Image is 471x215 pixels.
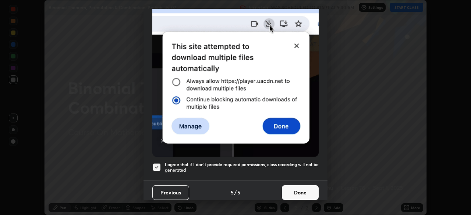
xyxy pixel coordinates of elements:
h4: / [234,189,237,196]
h5: I agree that if I don't provide required permissions, class recording will not be generated [165,162,319,173]
button: Previous [152,185,189,200]
h4: 5 [237,189,240,196]
button: Done [282,185,319,200]
h4: 5 [231,189,234,196]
